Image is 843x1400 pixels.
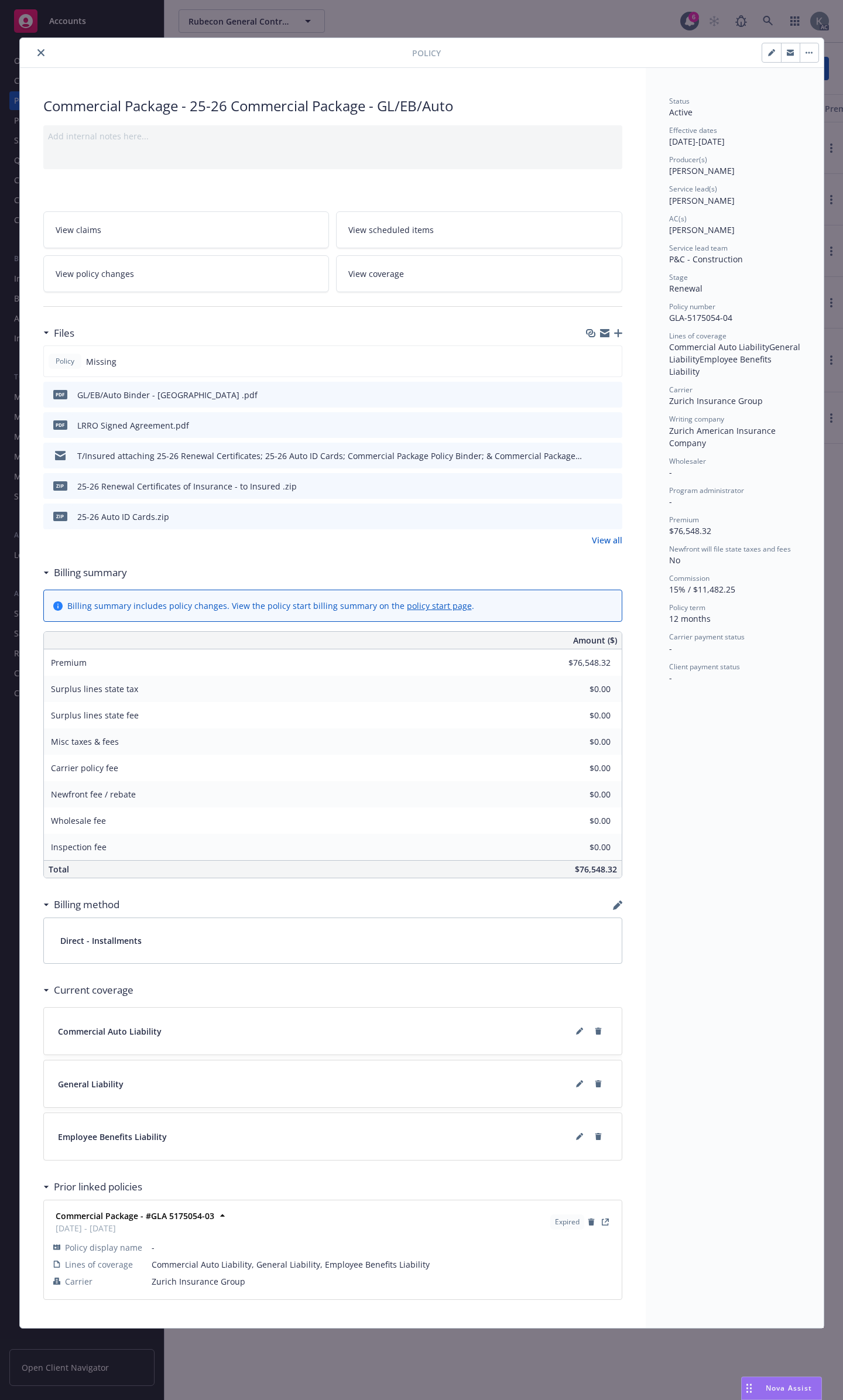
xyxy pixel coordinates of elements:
[669,331,727,341] span: Lines of coverage
[54,983,133,998] h3: Current coverage
[607,389,618,401] button: preview file
[742,1377,756,1399] div: Drag to move
[43,326,74,341] div: Files
[51,762,118,773] span: Carrier policy fee
[542,812,618,830] input: 0.00
[669,195,735,206] span: [PERSON_NAME]
[588,480,598,492] button: download file
[56,224,101,236] span: View claims
[669,496,672,507] span: -
[348,268,404,280] span: View coverage
[607,450,618,462] button: preview file
[607,511,618,523] button: preview file
[53,481,67,490] span: zip
[607,480,618,492] button: preview file
[669,573,710,583] span: Commission
[669,341,769,352] span: Commercial Auto Liability
[53,356,77,367] span: Policy
[542,838,618,856] input: 0.00
[65,1275,92,1288] span: Carrier
[412,47,441,59] span: Policy
[669,254,743,265] span: P&C - Construction
[54,1179,142,1194] h3: Prior linked policies
[77,450,584,462] div: T/Insured attaching 25-26 Renewal Certificates; 25-26 Auto ID Cards; Commercial Package Policy Bi...
[53,390,67,399] span: pdf
[51,736,119,747] span: Misc taxes & fees
[77,511,169,523] div: 25-26 Auto ID Cards.zip
[669,354,774,377] span: Employee Benefits Liability
[56,268,134,280] span: View policy changes
[49,864,69,875] span: Total
[669,544,791,554] span: Newfront will file state taxes and fees
[43,897,119,912] div: Billing method
[669,155,707,165] span: Producer(s)
[669,272,688,282] span: Stage
[573,634,617,646] span: Amount ($)
[588,511,598,523] button: download file
[56,1210,214,1221] strong: Commercial Package - #GLA 5175054-03
[669,613,711,624] span: 12 months
[669,125,717,135] span: Effective dates
[58,1078,124,1090] span: General Liability
[669,312,732,323] span: GLA-5175054-04
[348,224,434,236] span: View scheduled items
[669,385,693,395] span: Carrier
[43,565,127,580] div: Billing summary
[43,1179,142,1194] div: Prior linked policies
[43,983,133,998] div: Current coverage
[669,662,740,672] span: Client payment status
[669,395,763,406] span: Zurich Insurance Group
[54,897,119,912] h3: Billing method
[555,1217,580,1227] span: Expired
[741,1377,822,1400] button: Nova Assist
[51,710,139,721] span: Surplus lines state fee
[51,841,107,853] span: Inspection fee
[51,657,87,668] span: Premium
[542,680,618,698] input: 0.00
[588,389,598,401] button: download file
[669,672,672,683] span: -
[598,1215,612,1229] span: View Policy
[56,1222,214,1234] span: [DATE] - [DATE]
[58,1131,167,1143] span: Employee Benefits Liability
[669,165,735,176] span: [PERSON_NAME]
[669,456,706,466] span: Wholesaler
[51,789,136,800] span: Newfront fee / rebate
[669,214,687,224] span: AC(s)
[54,326,74,341] h3: Files
[44,918,622,963] div: Direct - Installments
[65,1241,142,1254] span: Policy display name
[669,224,735,235] span: [PERSON_NAME]
[34,46,48,60] button: close
[53,420,67,429] span: pdf
[669,554,680,566] span: No
[542,707,618,724] input: 0.00
[43,211,330,248] a: View claims
[669,515,699,525] span: Premium
[669,96,690,106] span: Status
[67,600,474,612] div: Billing summary includes policy changes. View the policy start billing summary on the .
[336,255,622,292] a: View coverage
[669,414,724,424] span: Writing company
[77,419,189,432] div: LRRO Signed Agreement.pdf
[54,565,127,580] h3: Billing summary
[669,485,744,495] span: Program administrator
[669,632,745,642] span: Carrier payment status
[53,512,67,521] span: zip
[65,1258,133,1271] span: Lines of coverage
[86,355,116,368] span: Missing
[51,815,106,826] span: Wholesale fee
[669,467,672,478] span: -
[669,302,715,312] span: Policy number
[669,425,778,449] span: Zurich American Insurance Company
[669,107,693,118] span: Active
[43,96,622,116] div: Commercial Package - 25-26 Commercial Package - GL/EB/Auto
[51,683,138,694] span: Surplus lines state tax
[669,283,702,294] span: Renewal
[77,480,297,492] div: 25-26 Renewal Certificates of Insurance - to Insured .zip
[43,255,330,292] a: View policy changes
[48,130,618,142] div: Add internal notes here...
[542,654,618,672] input: 0.00
[336,211,622,248] a: View scheduled items
[607,419,618,432] button: preview file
